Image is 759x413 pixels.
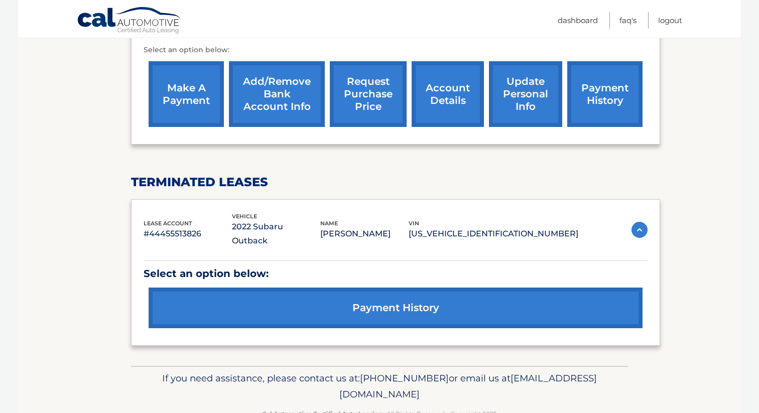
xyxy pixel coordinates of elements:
a: payment history [567,61,643,127]
a: account details [412,61,484,127]
img: accordion-active.svg [631,222,648,238]
span: [EMAIL_ADDRESS][DOMAIN_NAME] [339,372,597,400]
span: vehicle [232,213,257,220]
p: [PERSON_NAME] [320,227,409,241]
a: payment history [149,288,643,328]
a: Cal Automotive [77,7,182,36]
p: 2022 Subaru Outback [232,220,320,248]
a: Logout [658,12,682,29]
a: Dashboard [558,12,598,29]
p: [US_VEHICLE_IDENTIFICATION_NUMBER] [409,227,578,241]
p: Select an option below: [144,44,648,56]
span: [PHONE_NUMBER] [360,372,449,384]
span: vin [409,220,419,227]
span: name [320,220,338,227]
a: update personal info [489,61,562,127]
p: #44455513826 [144,227,232,241]
a: Add/Remove bank account info [229,61,325,127]
p: If you need assistance, please contact us at: or email us at [138,370,621,402]
span: lease account [144,220,192,227]
a: FAQ's [619,12,637,29]
h2: terminated leases [131,175,660,190]
a: make a payment [149,61,224,127]
a: request purchase price [330,61,407,127]
p: Select an option below: [144,265,648,283]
